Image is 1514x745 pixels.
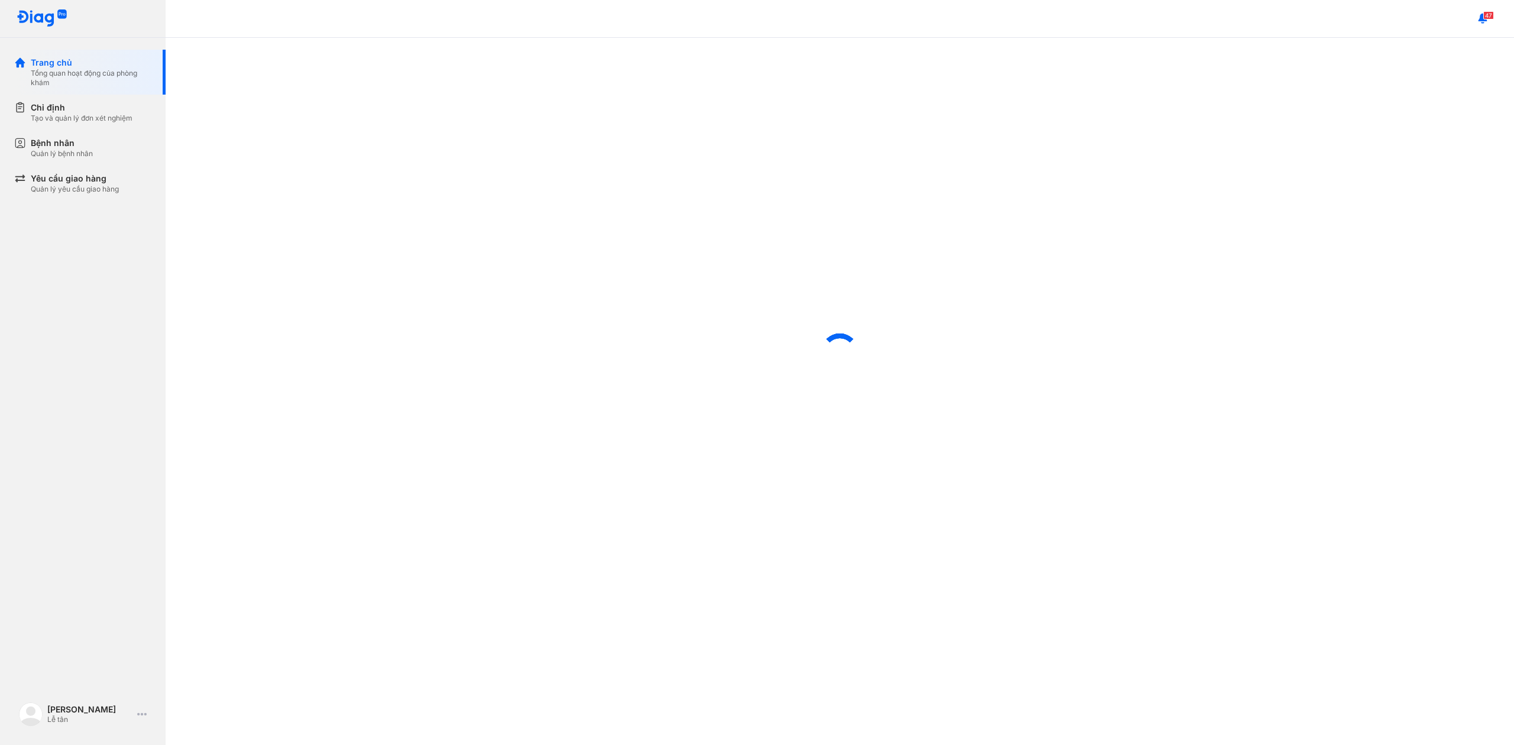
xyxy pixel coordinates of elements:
[31,173,119,184] div: Yêu cầu giao hàng
[31,69,151,88] div: Tổng quan hoạt động của phòng khám
[31,137,93,149] div: Bệnh nhân
[31,102,132,114] div: Chỉ định
[47,715,132,724] div: Lễ tân
[17,9,67,28] img: logo
[31,57,151,69] div: Trang chủ
[31,114,132,123] div: Tạo và quản lý đơn xét nghiệm
[19,702,43,726] img: logo
[31,149,93,158] div: Quản lý bệnh nhân
[31,184,119,194] div: Quản lý yêu cầu giao hàng
[47,704,132,715] div: [PERSON_NAME]
[1483,11,1494,20] span: 47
